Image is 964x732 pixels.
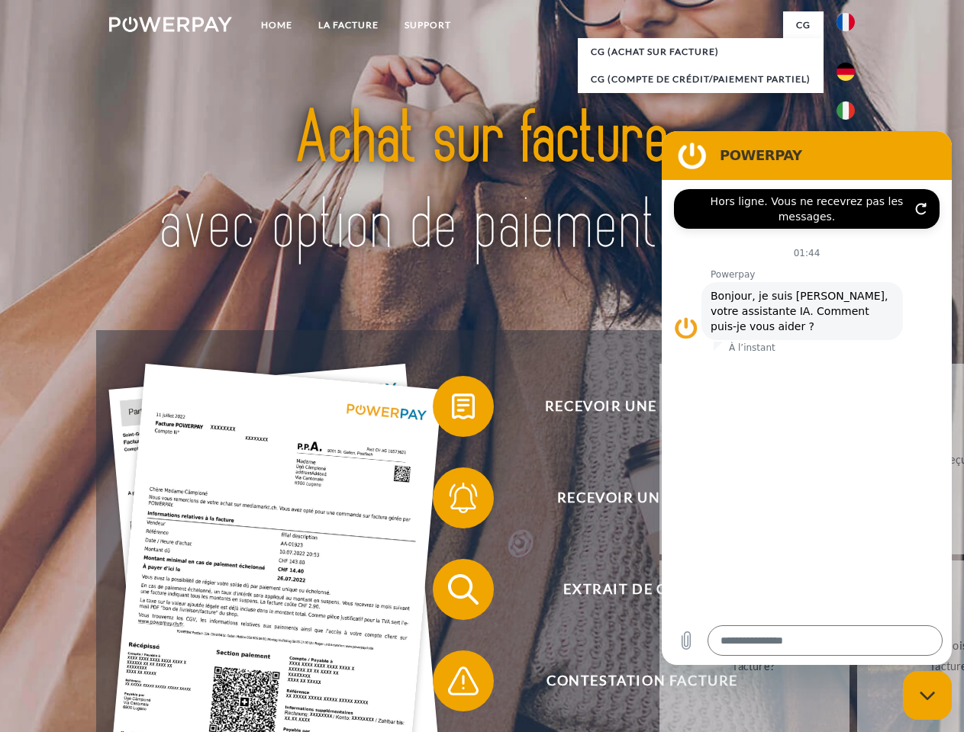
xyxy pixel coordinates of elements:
a: Home [248,11,305,39]
a: LA FACTURE [305,11,392,39]
a: CG [783,11,824,39]
a: CG (Compte de crédit/paiement partiel) [578,66,824,93]
span: Contestation Facture [455,650,829,711]
button: Recevoir un rappel? [433,467,830,528]
img: qb_bill.svg [444,387,482,425]
img: logo-powerpay-white.svg [109,17,232,32]
img: qb_warning.svg [444,662,482,700]
a: Support [392,11,464,39]
a: CG (achat sur facture) [578,38,824,66]
span: Recevoir un rappel? [455,467,829,528]
button: Recevoir une facture ? [433,376,830,437]
img: title-powerpay_fr.svg [146,73,818,292]
button: Extrait de compte [433,559,830,620]
iframe: Fenêtre de messagerie [662,131,952,665]
img: qb_search.svg [444,570,482,608]
iframe: Bouton de lancement de la fenêtre de messagerie, conversation en cours [903,671,952,720]
img: fr [837,13,855,31]
span: Recevoir une facture ? [455,376,829,437]
button: Contestation Facture [433,650,830,711]
span: Extrait de compte [455,559,829,620]
img: qb_bell.svg [444,479,482,517]
img: de [837,63,855,81]
img: it [837,101,855,120]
